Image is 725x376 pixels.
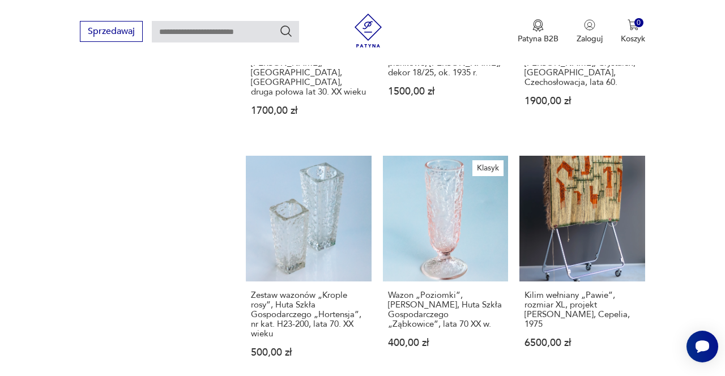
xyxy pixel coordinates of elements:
[80,21,143,42] button: Sprzedawaj
[388,49,504,78] h3: Wazon Art Deco, szkło piankowe, [PERSON_NAME], dekor 18/25, ok. 1935 r.
[634,18,644,28] div: 0
[532,19,544,32] img: Ikona medalu
[518,19,558,44] button: Patyna B2B
[251,49,366,97] h3: Wazon szkło piankowe, [PERSON_NAME], [GEOGRAPHIC_DATA], [GEOGRAPHIC_DATA], druga połowa lat 30. X...
[279,24,293,38] button: Szukaj
[621,19,645,44] button: 0Koszyk
[584,19,595,31] img: Ikonka użytkownika
[628,19,639,31] img: Ikona koszyka
[621,33,645,44] p: Koszyk
[524,338,640,348] p: 6500,00 zł
[577,19,603,44] button: Zaloguj
[251,106,366,116] p: 1700,00 zł
[524,290,640,329] h3: Kilim wełniany „Pawie”, rozmiar XL, projekt [PERSON_NAME], Cepelia, 1975
[518,19,558,44] a: Ikona medaluPatyna B2B
[686,331,718,362] iframe: Smartsupp widget button
[351,14,385,48] img: Patyna - sklep z meblami i dekoracjami vintage
[524,49,640,87] h3: Wazon, proj. [PERSON_NAME], Crystalex, [GEOGRAPHIC_DATA], Czechosłowacja, lata 60.
[251,290,366,339] h3: Zestaw wazonów „Krople rosy”, Huta Szkła Gospodarczego „Hortensja”, nr kat. H23-200, lata 70. XX ...
[518,33,558,44] p: Patyna B2B
[388,87,504,96] p: 1500,00 zł
[80,28,143,36] a: Sprzedawaj
[524,96,640,106] p: 1900,00 zł
[388,290,504,329] h3: Wazon „Poziomki”, [PERSON_NAME], Huta Szkła Gospodarczego „Ząbkowice”, lata 70 XX w.
[577,33,603,44] p: Zaloguj
[388,338,504,348] p: 400,00 zł
[251,348,366,357] p: 500,00 zł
